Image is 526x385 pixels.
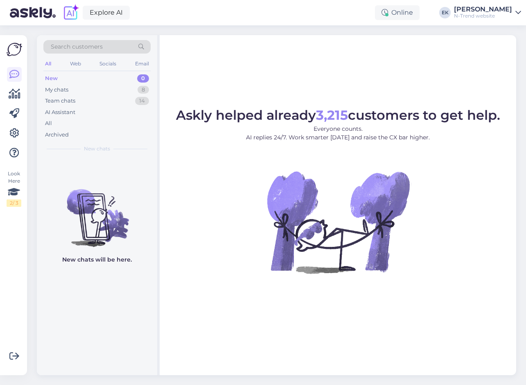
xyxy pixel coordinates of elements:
div: N-Trend website [454,13,512,19]
span: Search customers [51,43,103,51]
img: Askly Logo [7,42,22,57]
div: New [45,74,58,83]
div: [PERSON_NAME] [454,6,512,13]
div: Archived [45,131,69,139]
p: New chats will be here. [62,255,132,264]
span: Askly helped already customers to get help. [176,107,500,123]
img: No chats [37,175,157,248]
a: [PERSON_NAME]N-Trend website [454,6,521,19]
div: Look Here [7,170,21,207]
div: My chats [45,86,68,94]
img: explore-ai [62,4,79,21]
a: Explore AI [83,6,130,20]
div: 8 [138,86,149,94]
div: Online [375,5,420,20]
div: 2 / 3 [7,199,21,207]
div: Email [133,58,151,69]
div: AI Assistant [45,108,75,116]
div: Socials [98,58,118,69]
div: Web [68,58,83,69]
div: All [43,58,53,69]
div: All [45,119,52,128]
div: Team chats [45,97,75,105]
div: 0 [137,74,149,83]
b: 3,215 [316,107,348,123]
span: New chats [84,145,110,152]
img: No Chat active [264,148,412,295]
div: EK [439,7,451,18]
p: Everyone counts. AI replies 24/7. Work smarter [DATE] and raise the CX bar higher. [176,125,500,142]
div: 14 [135,97,149,105]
